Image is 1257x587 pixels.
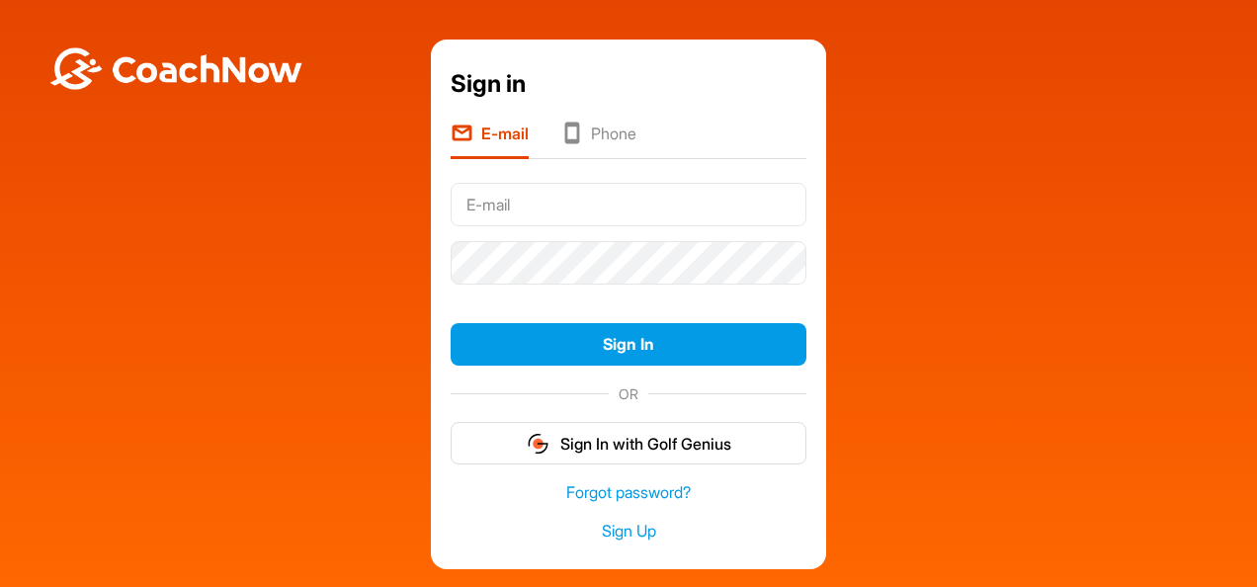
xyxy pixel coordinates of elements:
[451,520,806,543] a: Sign Up
[451,481,806,504] a: Forgot password?
[47,47,304,90] img: BwLJSsUCoWCh5upNqxVrqldRgqLPVwmV24tXu5FoVAoFEpwwqQ3VIfuoInZCoVCoTD4vwADAC3ZFMkVEQFDAAAAAElFTkSuQmCC
[451,122,529,159] li: E-mail
[451,66,806,102] div: Sign in
[526,432,550,456] img: gg_logo
[609,383,648,404] span: OR
[451,323,806,366] button: Sign In
[451,422,806,464] button: Sign In with Golf Genius
[560,122,636,159] li: Phone
[451,183,806,226] input: E-mail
